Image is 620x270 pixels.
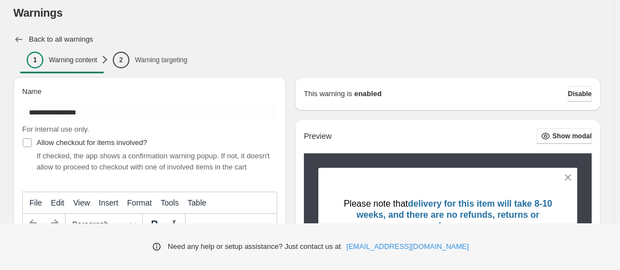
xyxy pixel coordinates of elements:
p: Warning content [49,56,97,64]
span: Paragraph [72,220,127,229]
p: This warning is [304,88,352,99]
span: View [73,198,90,207]
span: For internal use only. [22,125,89,133]
span: Allow checkout for items involved? [37,138,147,147]
button: More... [188,215,207,234]
body: Rich Text Area. Press ALT-0 for help. [4,9,249,46]
span: Name [22,87,42,96]
a: [EMAIL_ADDRESS][DOMAIN_NAME] [347,241,469,252]
button: Show modal [537,128,592,144]
button: Italic [164,215,183,234]
span: Table [188,198,206,207]
span: Disable [568,89,592,98]
div: 1 [27,52,43,68]
div: 2 [113,52,129,68]
button: Undo [25,215,44,234]
p: Warning targeting [135,56,187,64]
button: Formats [68,215,140,234]
h2: Back to all warnings [29,35,93,44]
span: If checked, the app shows a confirmation warning popup. If not, it doesn't allow to proceed to ch... [37,152,269,171]
span: Format [127,198,152,207]
h2: Preview [304,132,332,141]
span: File [29,198,42,207]
: Please note that [344,199,408,208]
: delivery for this item will take 8-10 weeks, and there are no refunds, returns or exchanges. [357,199,552,231]
span: Show modal [552,132,592,141]
button: Bold [145,215,164,234]
span: Tools [161,198,179,207]
span: Warnings [13,7,63,19]
strong: enabled [354,88,382,99]
button: Disable [568,86,592,102]
button: Redo [44,215,63,234]
span: Insert [99,198,118,207]
span: Edit [51,198,64,207]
